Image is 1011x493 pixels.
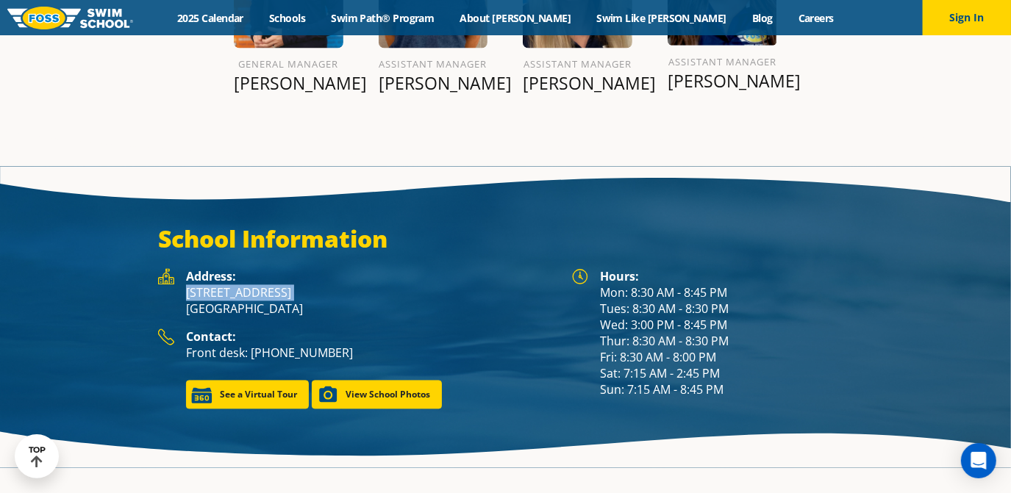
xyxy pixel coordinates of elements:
[158,268,174,284] img: Foss Location Address
[600,268,639,284] strong: Hours:
[572,268,588,284] img: Foss Location Hours
[523,55,632,73] h6: Assistant Manager
[668,71,777,91] p: [PERSON_NAME]
[785,11,846,25] a: Careers
[158,224,852,253] h3: School Information
[668,53,777,71] h6: Assistant Manager
[600,268,853,397] div: Mon: 8:30 AM - 8:45 PM Tues: 8:30 AM - 8:30 PM Wed: 3:00 PM - 8:45 PM Thur: 8:30 AM - 8:30 PM Fri...
[379,73,488,93] p: [PERSON_NAME]
[379,55,488,73] h6: Assistant Manager
[584,11,740,25] a: Swim Like [PERSON_NAME]
[186,328,236,345] strong: Contact:
[257,11,318,25] a: Schools
[7,7,133,29] img: FOSS Swim School Logo
[158,328,174,345] img: Foss Location Contact
[523,73,632,93] p: [PERSON_NAME]
[739,11,785,25] a: Blog
[186,345,557,361] p: Front desk: [PHONE_NUMBER]
[186,268,236,284] strong: Address:
[312,380,442,409] a: View School Photos
[234,55,343,73] h6: General Manager
[318,11,447,25] a: Swim Path® Program
[165,11,257,25] a: 2025 Calendar
[961,443,996,478] div: Open Intercom Messenger
[234,73,343,93] p: [PERSON_NAME]
[29,445,46,468] div: TOP
[186,380,309,409] a: See a Virtual Tour
[186,284,557,317] p: [STREET_ADDRESS] [GEOGRAPHIC_DATA]
[447,11,584,25] a: About [PERSON_NAME]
